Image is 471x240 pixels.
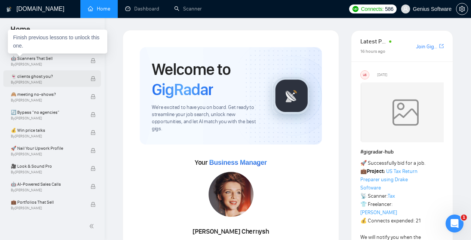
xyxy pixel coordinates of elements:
[388,193,395,199] a: Tax
[11,62,83,67] span: By [PERSON_NAME]
[11,98,83,103] span: By [PERSON_NAME]
[152,79,213,100] span: GigRadar
[11,109,83,116] span: 🔄 Bypass “no agencies”
[385,5,393,13] span: 586
[416,43,438,51] a: Join GigRadar Slack Community
[11,162,83,170] span: 🎥 Look & Sound Pro
[377,72,387,78] span: [DATE]
[361,71,369,79] div: US
[11,127,83,134] span: 💰 Win price talks
[125,6,159,12] a: dashboardDashboard
[175,225,286,238] div: [PERSON_NAME] Chernysh
[446,215,464,233] iframe: Intercom live chat
[90,148,96,153] span: lock
[90,58,96,63] span: lock
[439,43,444,49] span: export
[209,159,267,166] span: Business Manager
[11,180,83,188] span: 🤖 AI-Powered Sales Calls
[90,184,96,189] span: lock
[11,152,83,157] span: By [PERSON_NAME]
[11,170,83,174] span: By [PERSON_NAME]
[11,134,83,139] span: By [PERSON_NAME]
[8,30,107,54] div: Finish previous lessons to unlock this one.
[90,202,96,207] span: lock
[456,3,468,15] button: setting
[90,130,96,135] span: lock
[209,172,253,217] img: 1686131209112-4.jpg
[11,188,83,192] span: By [PERSON_NAME]
[11,91,83,98] span: 🙈 meeting no-shows?
[88,6,110,12] a: homeHome
[89,222,96,230] span: double-left
[90,112,96,117] span: lock
[6,3,12,15] img: logo
[439,43,444,50] a: export
[367,168,385,174] strong: Project:
[11,145,83,152] span: 🚀 Nail Your Upwork Profile
[11,80,83,85] span: By [PERSON_NAME]
[360,209,397,216] a: [PERSON_NAME]
[403,6,408,12] span: user
[361,5,384,13] span: Connects:
[152,59,261,100] h1: Welcome to
[361,82,450,142] img: weqQh+iSagEgQAAAABJRU5ErkJggg==
[353,6,358,12] img: upwork-logo.png
[11,55,83,62] span: 🤖 Scanners That Sell
[360,168,418,191] a: US Tax Return Preparer using Drake Software
[90,94,96,99] span: lock
[461,215,467,221] span: 1
[360,148,444,156] h1: # gigradar-hub
[11,198,83,206] span: 💼 Portfolios That Sell
[11,206,83,210] span: By [PERSON_NAME]
[195,158,267,167] span: Your
[4,24,36,40] span: Home
[11,116,83,121] span: By [PERSON_NAME]
[90,166,96,171] span: lock
[360,49,385,54] span: 16 hours ago
[273,77,310,115] img: gigradar-logo.png
[152,104,261,133] span: We're excited to have you on board. Get ready to streamline your job search, unlock new opportuni...
[360,37,387,46] span: Latest Posts from the GigRadar Community
[90,76,96,81] span: lock
[174,6,202,12] a: searchScanner
[11,73,83,80] span: 👻 clients ghost you?
[456,6,468,12] a: setting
